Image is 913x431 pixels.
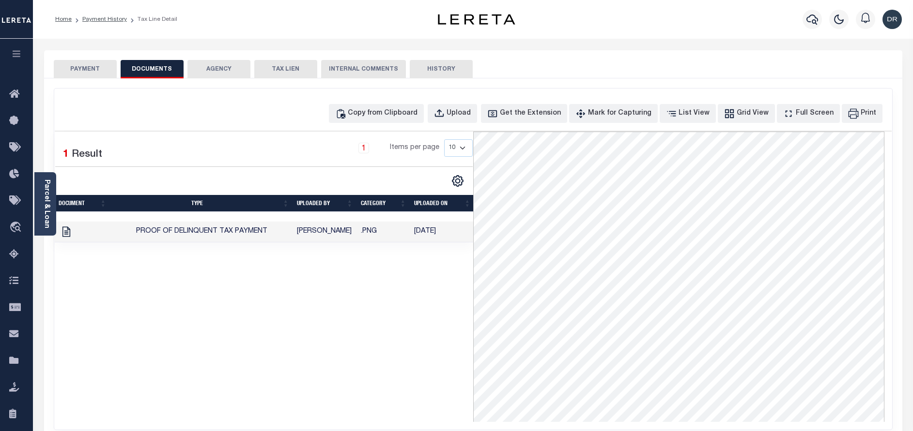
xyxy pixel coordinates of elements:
[882,10,902,29] img: svg+xml;base64,PHN2ZyB4bWxucz0iaHR0cDovL3d3dy53My5vcmcvMjAwMC9zdmciIHBvaW50ZXItZXZlbnRzPSJub25lIi...
[679,108,710,119] div: List View
[72,147,102,163] label: Result
[660,104,716,123] button: List View
[588,108,651,119] div: Mark for Capturing
[121,60,184,78] button: DOCUMENTS
[447,108,471,119] div: Upload
[329,104,424,123] button: Copy from Clipboard
[861,108,876,119] div: Print
[410,222,475,242] td: [DATE]
[357,195,410,212] th: CATEGORY: activate to sort column ascending
[43,179,50,228] a: Parcel & Loan
[321,60,406,78] button: INTERNAL COMMENTS
[110,195,293,212] th: TYPE: activate to sort column ascending
[390,143,439,153] span: Items per page
[82,16,127,22] a: Payment History
[428,104,477,123] button: Upload
[55,195,110,212] th: Document: activate to sort column ascending
[55,16,72,22] a: Home
[777,104,840,123] button: Full Screen
[737,108,769,119] div: Grid View
[63,149,69,160] span: 1
[796,108,834,119] div: Full Screen
[136,228,267,235] span: Proof of Delinquent Tax Payment
[254,60,317,78] button: TAX LIEN
[127,15,177,24] li: Tax Line Detail
[9,222,25,234] i: travel_explore
[842,104,882,123] button: Print
[293,222,357,242] td: [PERSON_NAME]
[357,222,410,242] td: .PNG
[410,60,473,78] button: HISTORY
[718,104,775,123] button: Grid View
[187,60,250,78] button: AGENCY
[358,143,369,153] a: 1
[410,195,475,212] th: UPLOADED ON: activate to sort column ascending
[54,60,117,78] button: PAYMENT
[481,104,567,123] button: Get the Extension
[293,195,357,212] th: UPLOADED BY: activate to sort column ascending
[500,108,561,119] div: Get the Extension
[569,104,658,123] button: Mark for Capturing
[438,14,515,25] img: logo-dark.svg
[348,108,418,119] div: Copy from Clipboard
